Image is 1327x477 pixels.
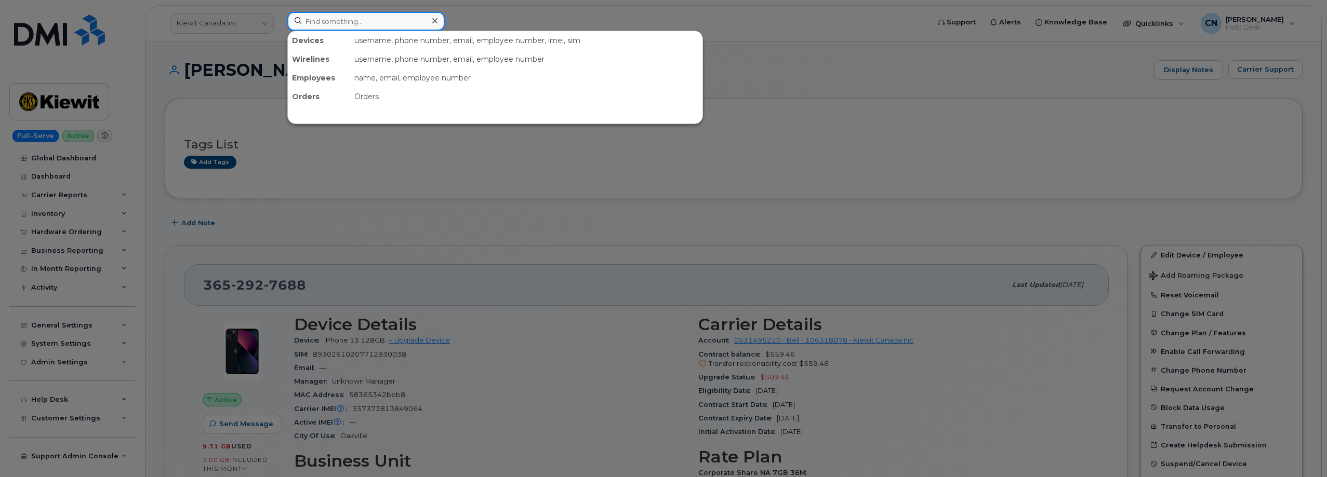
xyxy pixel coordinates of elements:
[350,50,702,69] div: username, phone number, email, employee number
[288,31,350,50] div: Devices
[1282,432,1319,469] iframe: Messenger Launcher
[288,50,350,69] div: Wirelines
[350,87,702,106] div: Orders
[350,69,702,87] div: name, email, employee number
[288,87,350,106] div: Orders
[288,69,350,87] div: Employees
[350,31,702,50] div: username, phone number, email, employee number, imei, sim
